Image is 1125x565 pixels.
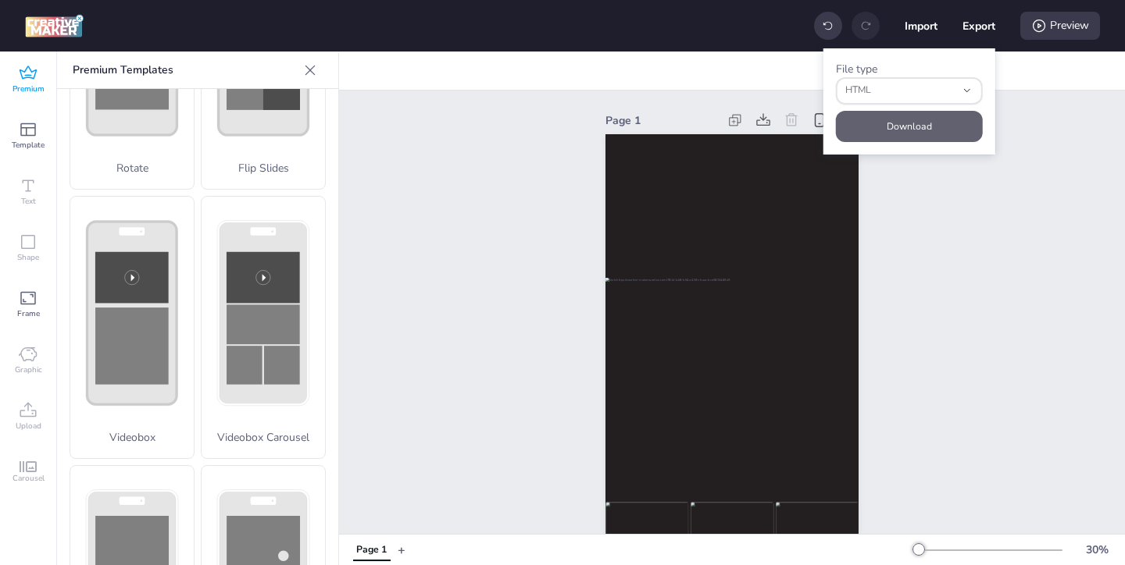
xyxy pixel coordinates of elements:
[16,420,41,432] span: Upload
[21,195,36,208] span: Text
[25,14,84,37] img: logo Creative Maker
[1078,542,1116,558] div: 30 %
[202,429,325,446] p: Videobox Carousel
[70,160,194,176] p: Rotate
[398,536,405,563] button: +
[70,429,194,446] p: Videobox
[356,543,387,557] div: Page 1
[345,536,398,563] div: Tabs
[836,111,983,142] button: Download
[962,9,995,42] button: Export
[17,251,39,264] span: Shape
[12,139,45,151] span: Template
[836,77,983,105] button: fileType
[12,83,45,95] span: Premium
[1020,12,1100,40] div: Preview
[845,84,956,98] span: HTML
[905,9,937,42] button: Import
[836,62,877,76] label: File type
[605,112,718,129] div: Page 1
[73,52,298,89] p: Premium Templates
[17,307,40,320] span: Frame
[202,160,325,176] p: Flip Slides
[15,364,42,376] span: Graphic
[12,472,45,485] span: Carousel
